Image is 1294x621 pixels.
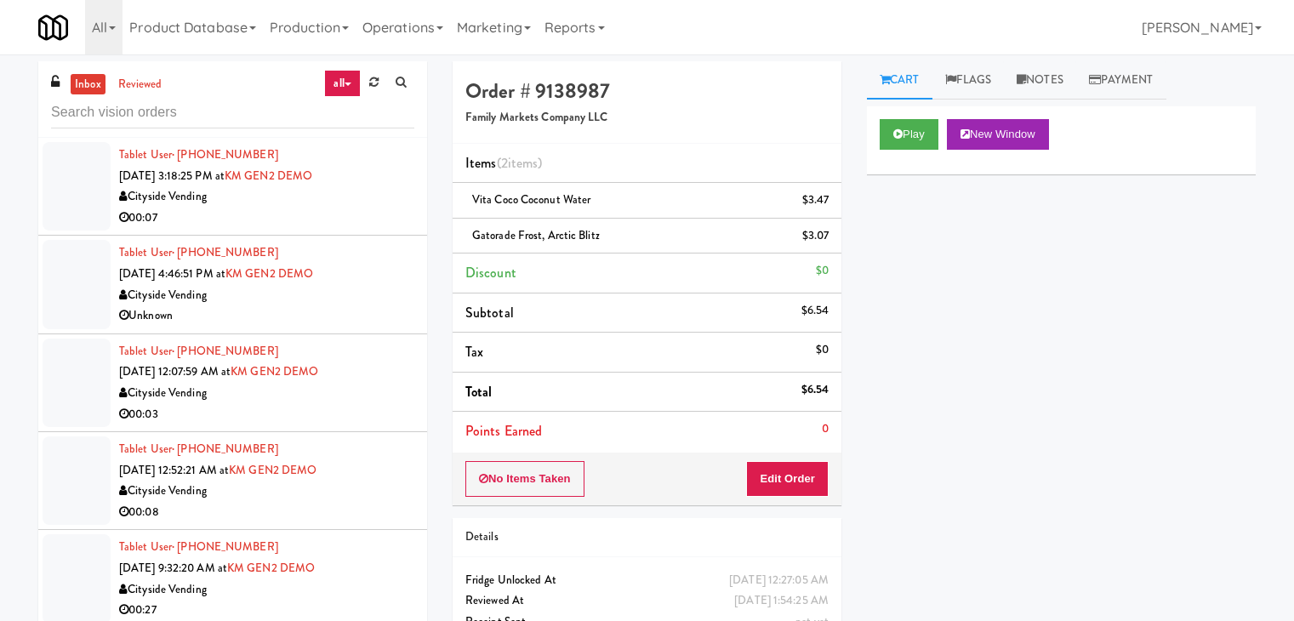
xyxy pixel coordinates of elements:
[119,579,414,601] div: Cityside Vending
[119,343,278,359] a: Tablet User· [PHONE_NUMBER]
[119,146,278,162] a: Tablet User· [PHONE_NUMBER]
[231,363,318,379] a: KM GEN2 DEMO
[867,61,932,100] a: Cart
[324,70,360,97] a: all
[119,481,414,502] div: Cityside Vending
[465,527,829,548] div: Details
[508,153,539,173] ng-pluralize: items
[802,190,829,211] div: $3.47
[119,363,231,379] span: [DATE] 12:07:59 AM at
[465,570,829,591] div: Fridge Unlocked At
[229,462,316,478] a: KM GEN2 DEMO
[465,80,829,102] h4: Order # 9138987
[465,153,542,173] span: Items
[38,13,68,43] img: Micromart
[119,538,278,555] a: Tablet User· [PHONE_NUMBER]
[465,590,829,612] div: Reviewed At
[172,146,278,162] span: · [PHONE_NUMBER]
[465,111,829,124] h5: Family Markets Company LLC
[119,404,414,425] div: 00:03
[472,191,590,208] span: Vita Coco Coconut Water
[465,303,514,322] span: Subtotal
[729,570,829,591] div: [DATE] 12:27:05 AM
[119,186,414,208] div: Cityside Vending
[465,263,516,282] span: Discount
[225,168,312,184] a: KM GEN2 DEMO
[734,590,829,612] div: [DATE] 1:54:25 AM
[119,208,414,229] div: 00:07
[932,61,1005,100] a: Flags
[880,119,938,150] button: Play
[465,342,483,362] span: Tax
[746,461,829,497] button: Edit Order
[119,441,278,457] a: Tablet User· [PHONE_NUMBER]
[119,168,225,184] span: [DATE] 3:18:25 PM at
[816,260,829,282] div: $0
[802,225,829,247] div: $3.07
[51,97,414,128] input: Search vision orders
[119,560,227,576] span: [DATE] 9:32:20 AM at
[947,119,1049,150] button: New Window
[119,383,414,404] div: Cityside Vending
[172,244,278,260] span: · [PHONE_NUMBER]
[172,343,278,359] span: · [PHONE_NUMBER]
[1076,61,1166,100] a: Payment
[119,600,414,621] div: 00:27
[225,265,313,282] a: KM GEN2 DEMO
[119,265,225,282] span: [DATE] 4:46:51 PM at
[172,538,278,555] span: · [PHONE_NUMBER]
[822,419,829,440] div: 0
[801,379,829,401] div: $6.54
[38,138,427,236] li: Tablet User· [PHONE_NUMBER][DATE] 3:18:25 PM atKM GEN2 DEMOCityside Vending00:07
[801,300,829,322] div: $6.54
[1004,61,1076,100] a: Notes
[465,382,493,402] span: Total
[227,560,315,576] a: KM GEN2 DEMO
[497,153,543,173] span: (2 )
[38,236,427,333] li: Tablet User· [PHONE_NUMBER][DATE] 4:46:51 PM atKM GEN2 DEMOCityside VendingUnknown
[114,74,167,95] a: reviewed
[119,462,229,478] span: [DATE] 12:52:21 AM at
[465,421,542,441] span: Points Earned
[172,441,278,457] span: · [PHONE_NUMBER]
[816,339,829,361] div: $0
[472,227,600,243] span: Gatorade Frost, Arctic Blitz
[71,74,105,95] a: inbox
[38,432,427,530] li: Tablet User· [PHONE_NUMBER][DATE] 12:52:21 AM atKM GEN2 DEMOCityside Vending00:08
[119,502,414,523] div: 00:08
[119,285,414,306] div: Cityside Vending
[119,244,278,260] a: Tablet User· [PHONE_NUMBER]
[119,305,414,327] div: Unknown
[38,334,427,432] li: Tablet User· [PHONE_NUMBER][DATE] 12:07:59 AM atKM GEN2 DEMOCityside Vending00:03
[465,461,584,497] button: No Items Taken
